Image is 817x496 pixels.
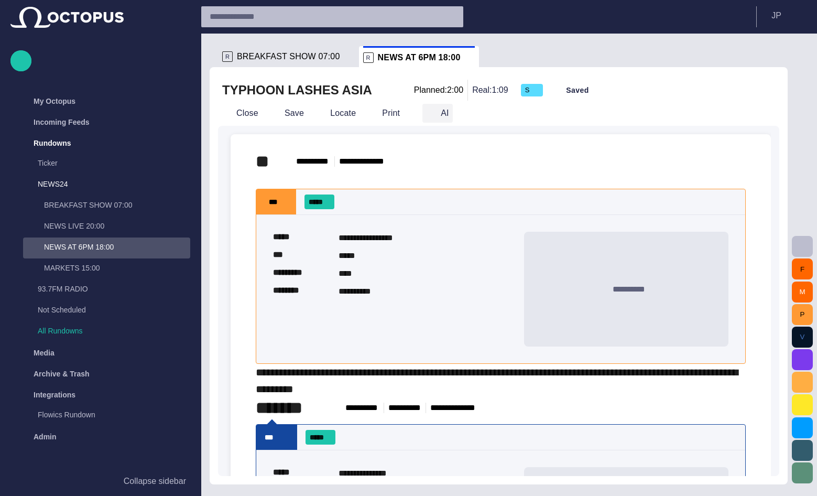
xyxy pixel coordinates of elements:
[363,52,374,63] p: R
[414,84,463,96] p: Planned: 2:00
[237,51,340,62] span: BREAKFAST SHOW 07:00
[23,196,190,217] div: BREAKFAST SHOW 07:00
[566,85,589,95] span: Saved
[10,7,124,28] img: Octopus News Room
[34,390,75,400] p: Integrations
[10,471,190,492] button: Collapse sidebar
[44,200,190,210] p: BREAKFAST SHOW 07:00
[422,104,453,123] button: AI
[44,263,190,273] p: MARKETS 15:00
[521,81,543,100] button: S
[222,51,233,62] p: R
[525,85,531,95] span: S
[792,304,813,325] button: P
[17,279,190,300] div: 93.7FM RADIO
[364,104,418,123] button: Print
[10,342,190,363] div: Media
[124,475,186,488] p: Collapse sidebar
[792,258,813,279] button: F
[218,46,359,67] div: RBREAKFAST SHOW 07:00
[222,82,372,99] h2: TYPHOON LASHES ASIA
[763,6,811,25] button: JP
[218,104,262,123] button: Close
[38,326,190,336] p: All Rundowns
[38,409,190,420] p: Flowics Rundown
[34,96,75,106] p: My Octopus
[34,432,57,442] p: Admin
[17,405,190,426] div: Flowics Rundown
[34,369,90,379] p: Archive & Trash
[23,238,190,258] div: NEWS AT 6PM 18:00
[38,158,190,168] p: Ticker
[34,348,55,358] p: Media
[38,305,169,315] p: Not Scheduled
[359,46,480,67] div: RNEWS AT 6PM 18:00
[23,258,190,279] div: MARKETS 15:00
[792,282,813,303] button: M
[472,84,508,96] p: Real: 1:09
[38,284,190,294] p: 93.7FM RADIO
[10,91,190,447] ul: main menu
[38,179,169,189] p: NEWS24
[17,154,190,175] div: Ticker
[771,9,781,22] p: J P
[17,321,190,342] div: All Rundowns
[44,221,190,231] p: NEWS LIVE 20:00
[312,104,360,123] button: Locate
[23,217,190,238] div: NEWS LIVE 20:00
[34,117,90,127] p: Incoming Feeds
[792,327,813,348] button: V
[266,104,308,123] button: Save
[378,52,461,63] span: NEWS AT 6PM 18:00
[34,138,71,148] p: Rundowns
[44,242,190,252] p: NEWS AT 6PM 18:00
